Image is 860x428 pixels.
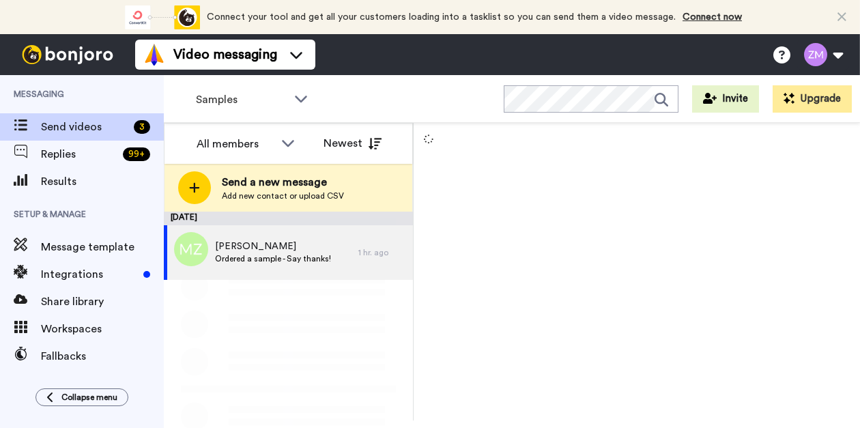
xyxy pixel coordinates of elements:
span: Connect your tool and get all your customers loading into a tasklist so you can send them a video... [207,12,676,22]
div: 99 + [123,147,150,161]
button: Upgrade [773,85,852,113]
span: Ordered a sample - Say thanks! [215,253,331,264]
img: mz.png [174,232,208,266]
button: Newest [313,130,392,157]
span: Send videos [41,119,128,135]
div: 3 [134,120,150,134]
span: [PERSON_NAME] [215,240,331,253]
span: Samples [196,91,287,108]
a: Connect now [683,12,742,22]
span: Fallbacks [41,348,164,365]
div: [DATE] [164,212,413,225]
span: Video messaging [173,45,277,64]
span: Add new contact or upload CSV [222,190,344,201]
img: vm-color.svg [143,44,165,66]
div: animation [125,5,200,29]
span: Message template [41,239,164,255]
button: Invite [692,85,759,113]
span: Share library [41,294,164,310]
span: Send a new message [222,174,344,190]
span: Workspaces [41,321,164,337]
span: Collapse menu [61,392,117,403]
span: Integrations [41,266,138,283]
span: Results [41,173,164,190]
span: Replies [41,146,117,162]
div: 1 hr. ago [358,247,406,258]
img: bj-logo-header-white.svg [16,45,119,64]
button: Collapse menu [35,388,128,406]
div: All members [197,136,274,152]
